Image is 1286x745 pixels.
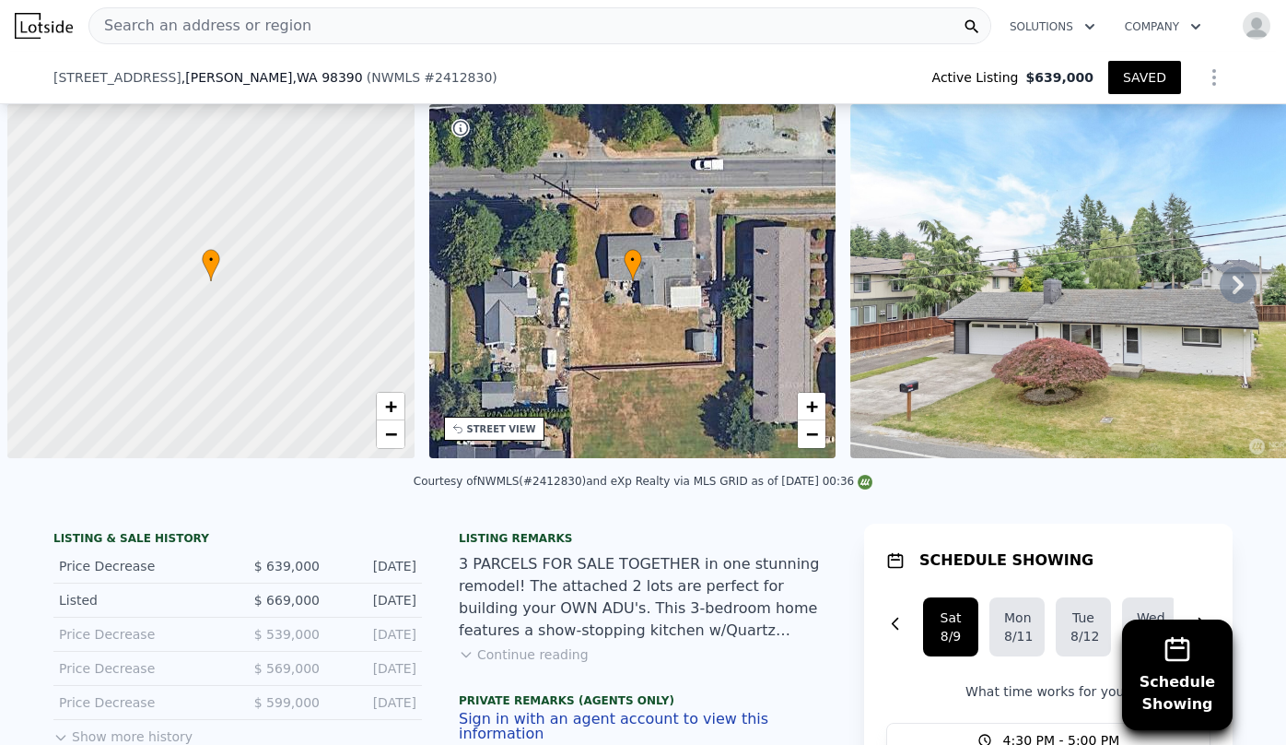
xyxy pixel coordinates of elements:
span: Active Listing [932,68,1026,87]
span: − [806,422,818,445]
span: , WA 98390 [293,70,363,85]
span: # 2412830 [424,70,492,85]
span: $ 669,000 [254,593,320,608]
div: Private Remarks (Agents Only) [459,693,827,712]
div: Listed [59,591,223,609]
button: ScheduleShowing [1122,620,1233,730]
button: Tue8/12 [1056,597,1111,656]
div: 8/12 [1070,627,1096,645]
div: [DATE] [334,659,416,678]
button: Wed8/13 [1122,597,1177,656]
div: 8/11 [1004,627,1030,645]
img: NWMLS Logo [858,475,872,490]
button: Solutions [995,10,1110,43]
div: LISTING & SALE HISTORY [53,531,422,550]
div: 8/9 [938,627,964,645]
div: [DATE] [334,625,416,644]
button: Company [1110,10,1216,43]
span: Search an address or region [89,15,311,37]
div: Courtesy of NWMLS (#2412830) and eXp Realty via MLS GRID as of [DATE] 00:36 [414,475,872,488]
div: Price Decrease [59,693,223,712]
span: − [384,422,396,445]
button: SAVED [1108,61,1181,94]
div: Tue [1070,609,1096,627]
span: • [202,252,220,268]
div: [DATE] [334,557,416,575]
div: 3 PARCELS FOR SALE TOGETHER in one stunning remodel! The attached 2 lots are perfect for building... [459,553,827,642]
button: Sat8/9 [923,597,978,656]
div: Price Decrease [59,659,223,678]
div: Wed [1137,609,1163,627]
div: • [202,249,220,281]
img: avatar [1242,11,1271,41]
span: $ 539,000 [254,627,320,642]
span: NWMLS [371,70,420,85]
div: Mon [1004,609,1030,627]
h1: SCHEDULE SHOWING [919,550,1093,572]
span: , [PERSON_NAME] [181,68,363,87]
img: Lotside [15,13,73,39]
div: Listing remarks [459,531,827,546]
span: $ 639,000 [254,559,320,574]
div: Price Decrease [59,557,223,575]
a: Zoom in [798,393,825,420]
div: ( ) [367,68,497,87]
span: $ 569,000 [254,661,320,676]
div: [DATE] [334,591,416,609]
span: • [624,252,642,268]
button: Mon8/11 [989,597,1045,656]
span: $639,000 [1025,68,1093,87]
button: Show Options [1196,59,1233,96]
button: Sign in with an agent account to view this information [459,712,827,741]
span: + [806,395,818,418]
a: Zoom in [377,393,404,420]
div: • [624,249,642,281]
a: Zoom out [377,420,404,448]
a: Zoom out [798,420,825,448]
div: STREET VIEW [467,422,536,436]
span: [STREET_ADDRESS] [53,68,181,87]
div: [DATE] [334,693,416,712]
div: Sat [938,609,964,627]
div: Price Decrease [59,625,223,644]
button: Continue reading [459,645,589,664]
span: $ 599,000 [254,695,320,710]
span: + [384,395,396,418]
p: What time works for you? [886,682,1210,701]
